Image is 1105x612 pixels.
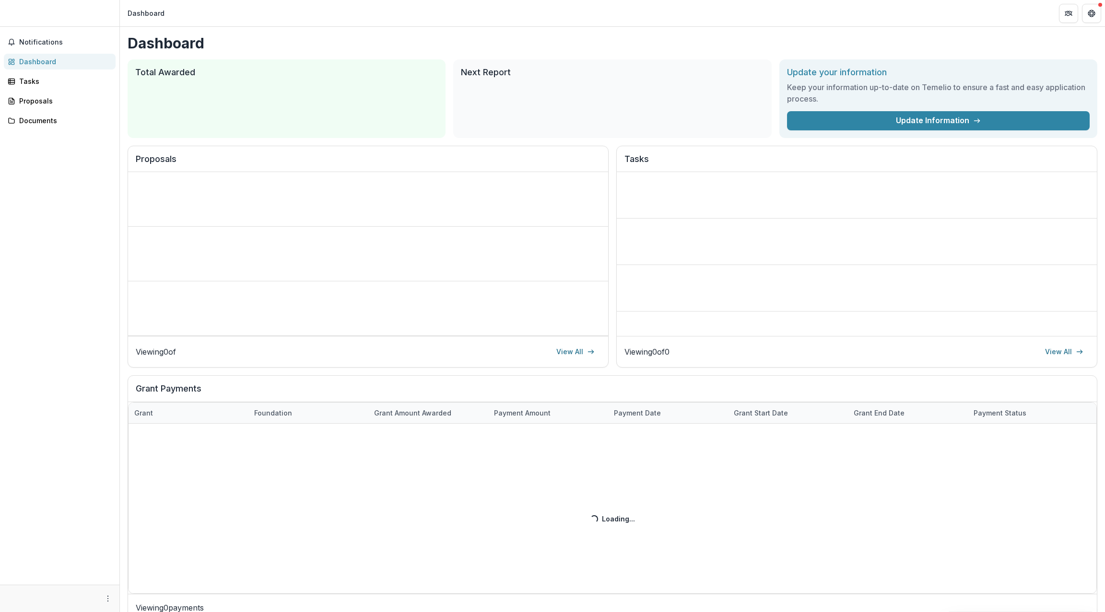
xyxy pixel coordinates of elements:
button: Get Help [1082,4,1101,23]
div: Dashboard [19,57,108,67]
a: Tasks [4,73,116,89]
h2: Proposals [136,154,600,172]
a: Proposals [4,93,116,109]
h2: Next Report [461,67,764,78]
h3: Keep your information up-to-date on Temelio to ensure a fast and easy application process. [787,81,1090,104]
a: View All [551,344,600,359]
a: Documents [4,113,116,128]
h2: Total Awarded [135,67,438,78]
div: Documents [19,115,108,126]
div: Tasks [19,76,108,86]
span: Notifications [19,38,112,46]
a: Update Information [787,111,1090,130]
div: Dashboard [128,8,165,18]
button: Partners [1059,4,1078,23]
h2: Tasks [624,154,1089,172]
a: View All [1039,344,1089,359]
div: Proposals [19,96,108,106]
h2: Update your information [787,67,1090,78]
a: Dashboard [4,54,116,69]
button: More [102,593,114,604]
button: Notifications [4,35,116,50]
h1: Dashboard [128,35,1097,52]
nav: breadcrumb [124,6,168,20]
h2: Grant Payments [136,383,1089,402]
p: Viewing 0 of [136,346,176,358]
p: Viewing 0 of 0 [624,346,670,358]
